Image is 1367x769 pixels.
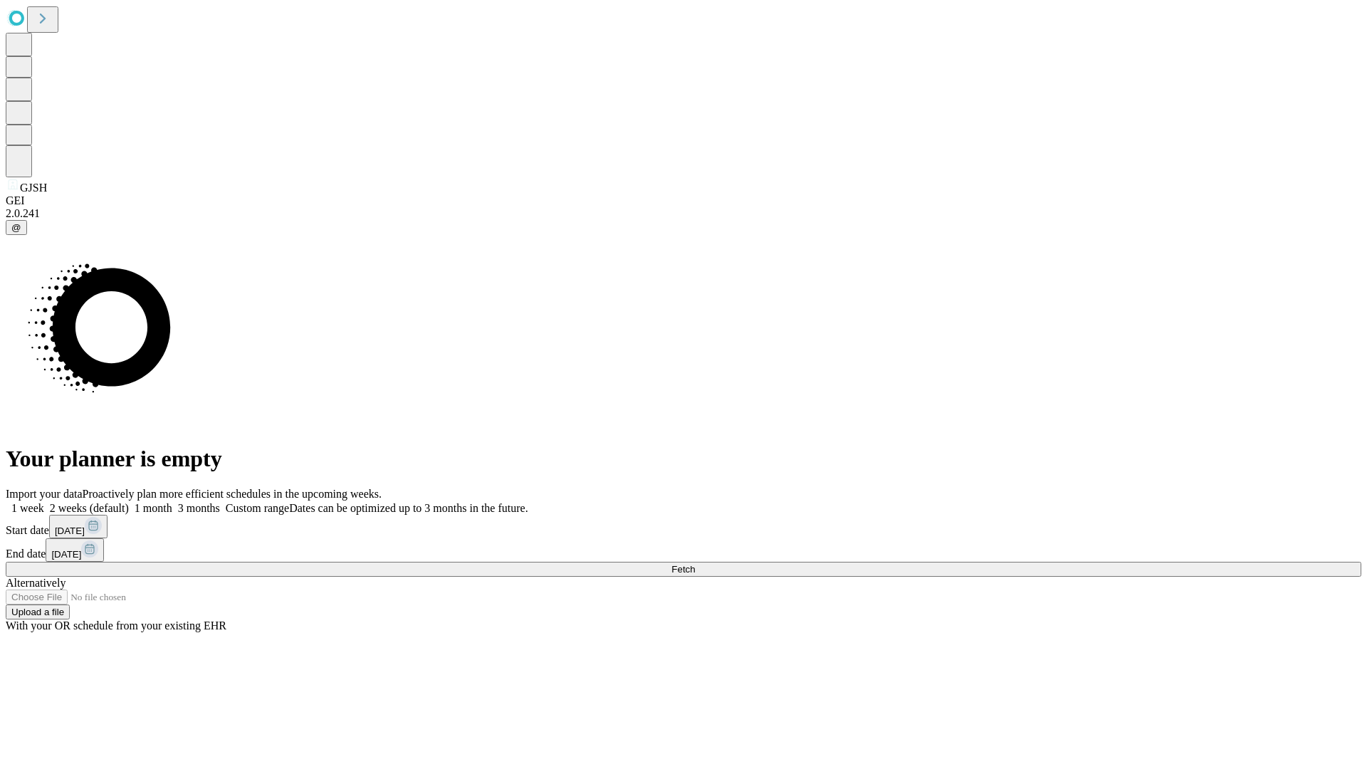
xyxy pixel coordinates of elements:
button: Fetch [6,562,1361,577]
span: [DATE] [51,549,81,560]
button: @ [6,220,27,235]
div: Start date [6,515,1361,538]
span: @ [11,222,21,233]
span: Proactively plan more efficient schedules in the upcoming weeks. [83,488,382,500]
span: 2 weeks (default) [50,502,129,514]
span: Dates can be optimized up to 3 months in the future. [289,502,528,514]
button: Upload a file [6,605,70,619]
span: Custom range [226,502,289,514]
div: End date [6,538,1361,562]
span: With your OR schedule from your existing EHR [6,619,226,632]
button: [DATE] [46,538,104,562]
span: GJSH [20,182,47,194]
span: Import your data [6,488,83,500]
span: 1 week [11,502,44,514]
div: 2.0.241 [6,207,1361,220]
span: 3 months [178,502,220,514]
span: [DATE] [55,525,85,536]
span: 1 month [135,502,172,514]
span: Fetch [671,564,695,575]
div: GEI [6,194,1361,207]
h1: Your planner is empty [6,446,1361,472]
span: Alternatively [6,577,66,589]
button: [DATE] [49,515,108,538]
